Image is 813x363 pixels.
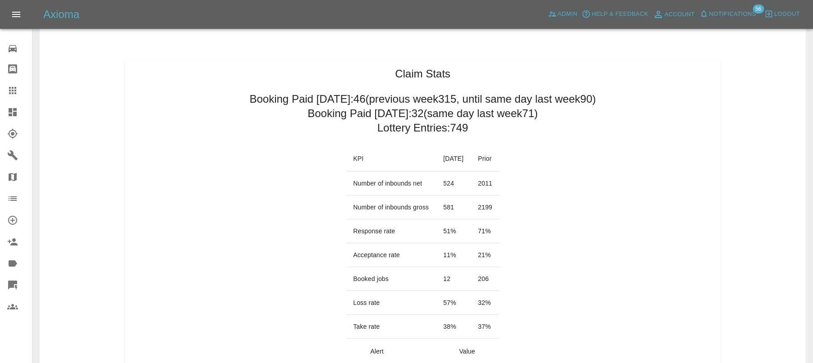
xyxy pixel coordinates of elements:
[753,5,764,14] span: 56
[346,172,436,195] td: Number of inbounds net
[471,315,500,339] td: 37 %
[436,172,471,195] td: 524
[346,291,436,315] td: Loss rate
[471,267,500,291] td: 206
[436,315,471,339] td: 38 %
[709,9,756,19] span: Notifications
[471,243,500,267] td: 21 %
[346,243,436,267] td: Acceptance rate
[249,92,596,106] h2: Booking Paid [DATE]: 46 (previous week 315 , until same day last week 90 )
[471,172,500,195] td: 2011
[665,9,695,20] span: Account
[346,219,436,243] td: Response rate
[436,243,471,267] td: 11 %
[346,146,436,172] th: KPI
[43,7,79,22] h5: Axioma
[436,291,471,315] td: 57 %
[436,195,471,219] td: 581
[395,67,450,81] h1: Claim Stats
[471,291,500,315] td: 32 %
[308,106,538,121] h2: Booking Paid [DATE]: 32 (same day last week 71 )
[546,7,580,21] a: Admin
[5,4,27,25] button: Open drawer
[346,195,436,219] td: Number of inbounds gross
[377,121,468,135] h2: Lottery Entries: 749
[592,9,648,19] span: Help & Feedback
[471,195,500,219] td: 2199
[436,267,471,291] td: 12
[762,7,802,21] button: Logout
[651,7,697,22] a: Account
[579,7,650,21] button: Help & Feedback
[346,315,436,339] td: Take rate
[346,267,436,291] td: Booked jobs
[436,219,471,243] td: 51 %
[471,146,500,172] th: Prior
[774,9,800,19] span: Logout
[697,7,758,21] button: Notifications
[558,9,578,19] span: Admin
[436,146,471,172] th: [DATE]
[471,219,500,243] td: 71 %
